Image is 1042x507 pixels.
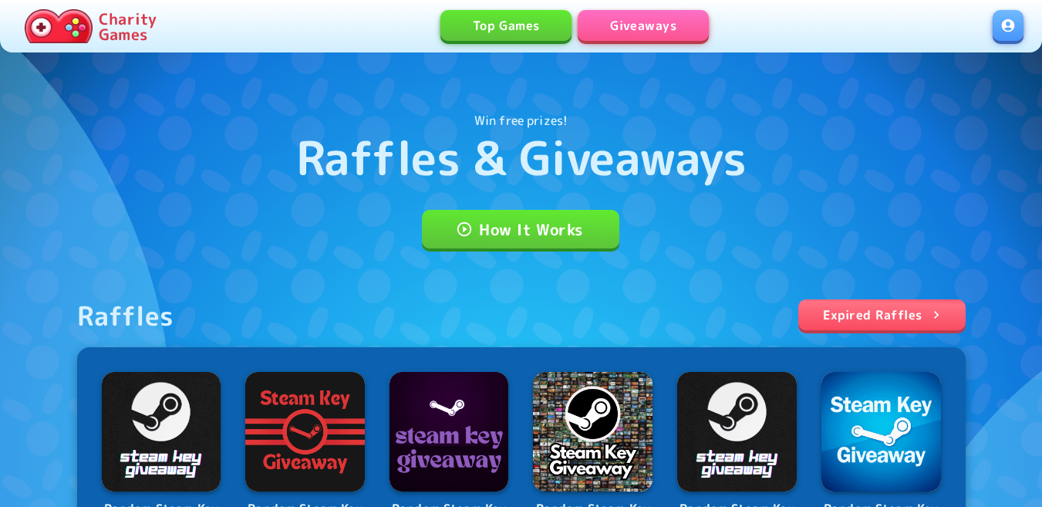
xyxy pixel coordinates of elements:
[296,130,747,185] h1: Raffles & Giveaways
[245,372,365,492] img: Logo
[533,372,653,492] img: Logo
[474,111,568,130] p: Win free prizes!
[77,299,174,332] div: Raffles
[677,372,797,492] img: Logo
[19,6,163,46] a: Charity Games
[389,372,509,492] img: Logo
[102,372,221,492] img: Logo
[25,9,93,43] img: Charity.Games
[440,10,572,41] a: Top Games
[578,10,709,41] a: Giveaways
[422,210,619,248] a: How It Works
[99,11,157,42] p: Charity Games
[821,372,941,492] img: Logo
[798,299,966,330] a: Expired Raffles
